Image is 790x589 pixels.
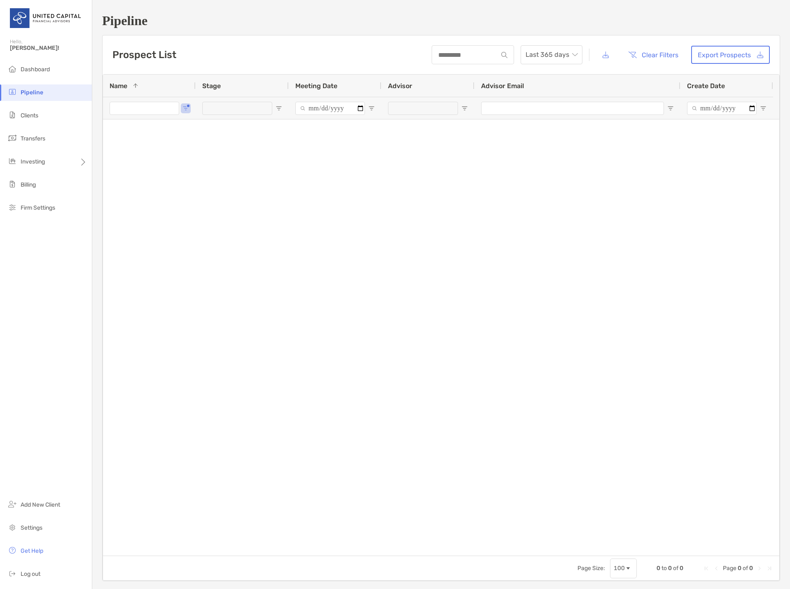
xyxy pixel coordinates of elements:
span: Settings [21,524,42,531]
div: Last Page [766,565,773,572]
span: Pipeline [21,89,43,96]
img: logout icon [7,568,17,578]
h1: Pipeline [102,13,780,28]
span: Page [723,565,736,572]
img: firm-settings icon [7,202,17,212]
button: Open Filter Menu [276,105,282,112]
span: Log out [21,570,40,577]
img: billing icon [7,179,17,189]
span: 0 [749,565,753,572]
button: Open Filter Menu [667,105,674,112]
img: add_new_client icon [7,499,17,509]
div: Page Size [610,559,637,578]
span: Last 365 days [526,46,577,64]
img: input icon [501,52,507,58]
button: Open Filter Menu [461,105,468,112]
span: Meeting Date [295,82,337,90]
img: United Capital Logo [10,3,82,33]
span: Billing [21,181,36,188]
span: Transfers [21,135,45,142]
input: Create Date Filter Input [687,102,757,115]
span: to [661,565,667,572]
h3: Prospect List [112,49,176,61]
span: 0 [680,565,683,572]
img: pipeline icon [7,87,17,97]
input: Name Filter Input [110,102,179,115]
span: Dashboard [21,66,50,73]
span: Name [110,82,127,90]
img: settings icon [7,522,17,532]
span: Get Help [21,547,43,554]
span: Advisor Email [481,82,524,90]
span: Advisor [388,82,412,90]
div: Page Size: [577,565,605,572]
div: First Page [703,565,710,572]
img: dashboard icon [7,64,17,74]
img: get-help icon [7,545,17,555]
span: Create Date [687,82,725,90]
span: 0 [668,565,672,572]
button: Open Filter Menu [760,105,767,112]
img: transfers icon [7,133,17,143]
span: Investing [21,158,45,165]
input: Advisor Email Filter Input [481,102,664,115]
span: Add New Client [21,501,60,508]
div: 100 [614,565,625,572]
span: Clients [21,112,38,119]
span: [PERSON_NAME]! [10,44,87,51]
span: 0 [738,565,741,572]
button: Open Filter Menu [368,105,375,112]
img: clients icon [7,110,17,120]
div: Next Page [756,565,763,572]
input: Meeting Date Filter Input [295,102,365,115]
span: Firm Settings [21,204,55,211]
div: Previous Page [713,565,720,572]
span: of [673,565,678,572]
button: Open Filter Menu [182,105,189,112]
a: Export Prospects [691,46,770,64]
button: Clear Filters [622,46,685,64]
span: Stage [202,82,221,90]
img: investing icon [7,156,17,166]
span: of [743,565,748,572]
span: 0 [657,565,660,572]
